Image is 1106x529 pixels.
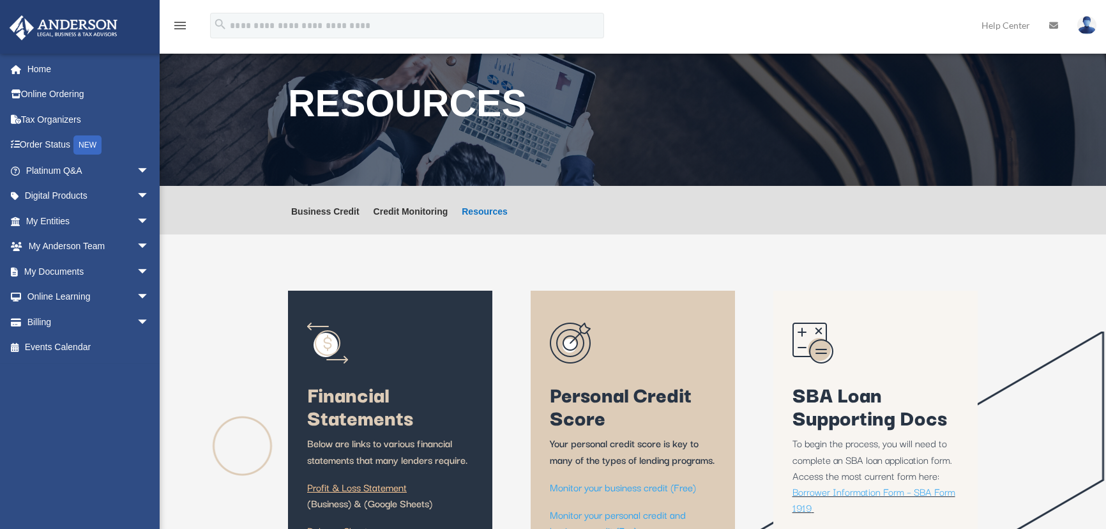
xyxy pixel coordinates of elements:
h1: RESOURCES [288,85,978,129]
a: Order StatusNEW [9,132,169,158]
span: Financial Statements [307,378,413,433]
a: Platinum Q&Aarrow_drop_down [9,158,169,183]
a: Credit Monitoring [374,207,448,234]
span: arrow_drop_down [137,183,162,210]
a: Digital Productsarrow_drop_down [9,183,169,209]
span: arrow_drop_down [137,234,162,260]
span: SBA Loan Supporting Docs [792,378,947,433]
a: Tax Organizers [9,107,169,132]
span: arrow_drop_down [137,284,162,310]
a: Billingarrow_drop_down [9,309,169,335]
div: NEW [73,135,102,155]
span: arrow_drop_down [137,208,162,234]
a: Resources [462,207,508,234]
span: arrow_drop_down [137,309,162,335]
span: Borrower Information Form – SBA Form 1919 [792,484,955,515]
span: Personal Credit Score [550,378,692,433]
a: My Anderson Teamarrow_drop_down [9,234,169,259]
a: menu [172,22,188,33]
a: Monitor your business credit (Free) [550,479,696,501]
span: arrow_drop_down [137,259,162,285]
span: arrow_drop_down [137,158,162,184]
p: Your personal credit score is key to many of the types of lending programs. [550,435,716,479]
i: search [213,17,227,31]
p: (Business) & (Google Sheets) [307,479,473,523]
p: Below are links to various financial statements that many lenders require. [307,435,473,479]
span: To begin the process, you will need to complete an SBA loan application form. Access the most cur... [792,435,952,482]
a: My Documentsarrow_drop_down [9,259,169,284]
a: Home [9,56,169,82]
img: Anderson Advisors Platinum Portal [6,15,121,40]
a: My Entitiesarrow_drop_down [9,208,169,234]
i: menu [172,18,188,33]
a: Borrower Information Form – SBA Form 1919 [792,484,955,521]
a: Business Credit [291,207,360,234]
a: Online Ordering [9,82,169,107]
img: User Pic [1077,16,1096,34]
a: Online Learningarrow_drop_down [9,284,169,310]
a: Events Calendar [9,335,169,360]
a: Profit & Loss Statement [307,479,407,501]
